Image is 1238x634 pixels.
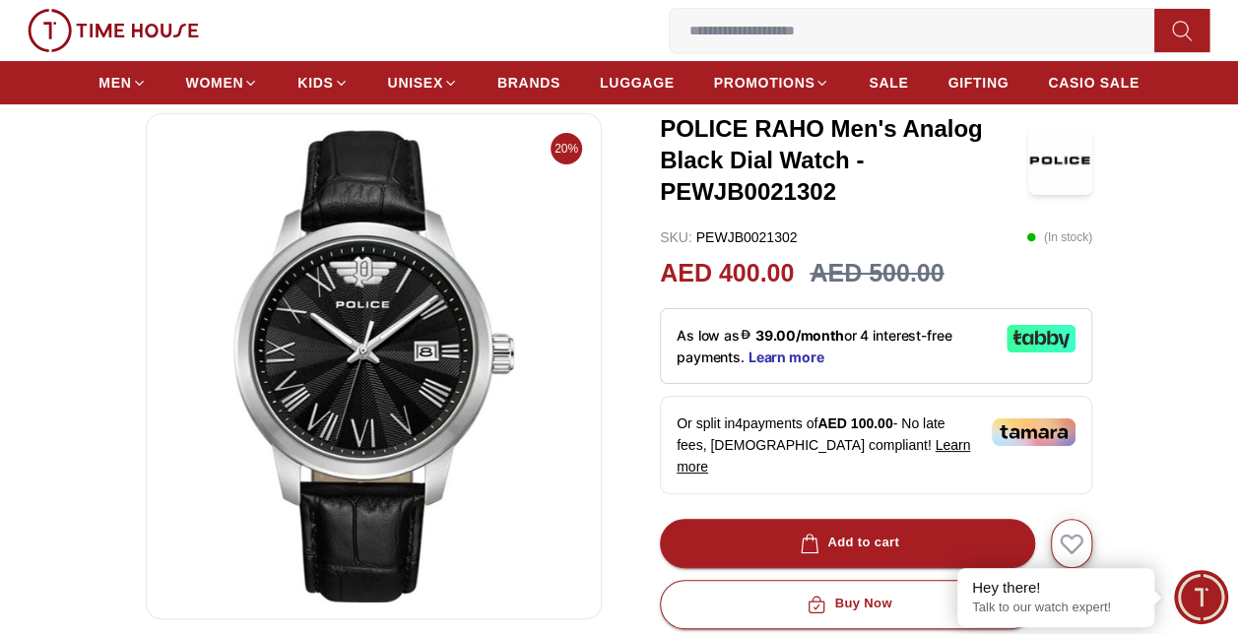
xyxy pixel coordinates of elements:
[98,65,146,100] a: MEN
[1028,126,1092,195] img: POLICE RAHO Men's Analog Black Dial Watch - PEWJB0021302
[297,73,333,93] span: KIDS
[660,229,692,245] span: SKU :
[660,113,1028,208] h3: POLICE RAHO Men's Analog Black Dial Watch - PEWJB0021302
[947,65,1009,100] a: GIFTING
[497,65,560,100] a: BRANDS
[972,600,1140,616] p: Talk to our watch expert!
[817,415,892,431] span: AED 100.00
[297,65,348,100] a: KIDS
[972,578,1140,598] div: Hey there!
[660,519,1035,568] button: Add to cart
[796,532,899,554] div: Add to cart
[660,580,1035,629] button: Buy Now
[869,73,908,93] span: SALE
[28,9,199,52] img: ...
[186,65,259,100] a: WOMEN
[388,73,443,93] span: UNISEX
[1026,227,1092,247] p: ( In stock )
[600,73,675,93] span: LUGGAGE
[600,65,675,100] a: LUGGAGE
[660,227,797,247] p: PEWJB0021302
[714,65,830,100] a: PROMOTIONS
[677,437,970,475] span: Learn more
[803,593,891,615] div: Buy Now
[1174,570,1228,624] div: Chat Widget
[660,396,1092,494] div: Or split in 4 payments of - No late fees, [DEMOGRAPHIC_DATA] compliant!
[163,130,585,602] img: POLICE RAHO Men's Analog Black Dial Watch - PEWJB0021302
[1048,73,1140,93] span: CASIO SALE
[1048,65,1140,100] a: CASIO SALE
[388,65,458,100] a: UNISEX
[869,65,908,100] a: SALE
[497,73,560,93] span: BRANDS
[810,255,944,292] h3: AED 500.00
[98,73,131,93] span: MEN
[551,133,582,164] span: 20%
[992,418,1075,446] img: Tamara
[186,73,244,93] span: WOMEN
[714,73,815,93] span: PROMOTIONS
[947,73,1009,93] span: GIFTING
[660,255,794,292] h2: AED 400.00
